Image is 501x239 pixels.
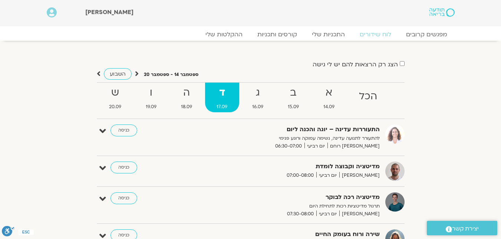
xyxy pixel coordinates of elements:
a: לוח שידורים [352,31,399,38]
p: ספטמבר 14 - ספטמבר 20 [144,71,198,79]
a: ד17.09 [205,83,239,112]
strong: ב [276,84,310,101]
span: 07:00-08:00 [284,172,316,179]
strong: ש [98,84,133,101]
span: 07:30-08:00 [284,210,316,218]
a: השבוע [104,68,132,80]
strong: מדיטציה רכה לבוקר [198,192,380,202]
span: 14.09 [312,103,346,111]
a: התכניות שלי [304,31,352,38]
a: יצירת קשר [427,221,497,235]
a: קורסים ותכניות [250,31,304,38]
a: כניסה [111,125,137,136]
strong: התעוררות עדינה – יוגה והכנה ליום [198,125,380,135]
p: תרגול מדיטציות רכות לתחילת היום [198,202,380,210]
label: הצג רק הרצאות להם יש לי גישה [313,61,398,68]
span: 15.09 [276,103,310,111]
a: ב15.09 [276,83,310,112]
a: הכל [347,83,389,112]
span: 06:30-07:00 [273,142,304,150]
span: [PERSON_NAME] רוחם [327,142,380,150]
a: ה18.09 [169,83,204,112]
a: ההקלטות שלי [198,31,250,38]
a: כניסה [111,162,137,173]
span: יצירת קשר [452,224,479,234]
strong: א [312,84,346,101]
span: [PERSON_NAME] [339,210,380,218]
strong: הכל [347,88,389,105]
span: יום רביעי [304,142,327,150]
a: ש20.09 [98,83,133,112]
strong: ו [134,84,168,101]
span: 17.09 [205,103,239,111]
a: ג16.09 [241,83,275,112]
span: [PERSON_NAME] [339,172,380,179]
strong: ה [169,84,204,101]
a: א14.09 [312,83,346,112]
strong: ג [241,84,275,101]
strong: ד [205,84,239,101]
p: להתעורר לתנועה עדינה, נשימה עמוקה ורוגע פנימי [198,135,380,142]
span: [PERSON_NAME] [85,8,134,16]
span: 19.09 [134,103,168,111]
span: 18.09 [169,103,204,111]
strong: מדיטציה וקבוצה לומדת [198,162,380,172]
span: יום רביעי [316,210,339,218]
a: כניסה [111,192,137,204]
a: ו19.09 [134,83,168,112]
span: יום רביעי [316,172,339,179]
span: 20.09 [98,103,133,111]
a: מפגשים קרובים [399,31,455,38]
nav: Menu [47,31,455,38]
span: השבוע [110,70,126,77]
span: 16.09 [241,103,275,111]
